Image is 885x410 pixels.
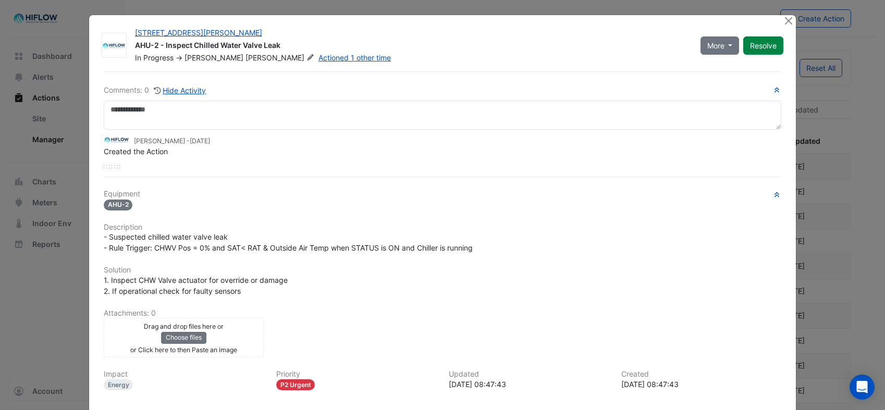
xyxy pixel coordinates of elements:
[135,40,688,53] div: AHU-2 - Inspect Chilled Water Valve Leak
[153,84,207,96] button: Hide Activity
[449,370,609,379] h6: Updated
[135,53,174,62] span: In Progress
[621,370,781,379] h6: Created
[743,36,783,55] button: Resolve
[104,147,168,156] span: Created the Action
[144,322,224,330] small: Drag and drop files here or
[102,41,126,51] img: HiFlow
[104,200,133,210] span: AHU-2
[104,223,781,232] h6: Description
[700,36,740,55] button: More
[276,379,315,390] div: P2 Urgent
[783,15,794,26] button: Close
[104,134,130,146] img: HiFlow
[104,266,781,275] h6: Solution
[104,309,781,318] h6: Attachments: 0
[449,379,609,390] div: [DATE] 08:47:43
[161,332,206,343] button: Choose files
[621,379,781,390] div: [DATE] 08:47:43
[707,40,724,51] span: More
[104,232,473,252] span: - Suspected chilled water valve leak - Rule Trigger: CHWV Pos = 0% and SAT< RAT & Outside Air Tem...
[104,190,781,198] h6: Equipment
[104,84,207,96] div: Comments: 0
[130,346,237,354] small: or Click here to then Paste an image
[276,370,436,379] h6: Priority
[104,276,288,295] span: 1. Inspect CHW Valve actuator for override or damage 2. If operational check for faulty sensors
[104,370,264,379] h6: Impact
[190,137,210,145] span: 2025-09-04 08:47:43
[185,53,243,62] span: [PERSON_NAME]
[318,53,391,62] a: Actioned 1 other time
[245,53,316,63] span: [PERSON_NAME]
[135,28,262,37] a: [STREET_ADDRESS][PERSON_NAME]
[104,379,133,390] div: Energy
[134,136,210,146] small: [PERSON_NAME] -
[176,53,182,62] span: ->
[850,375,875,400] div: Open Intercom Messenger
